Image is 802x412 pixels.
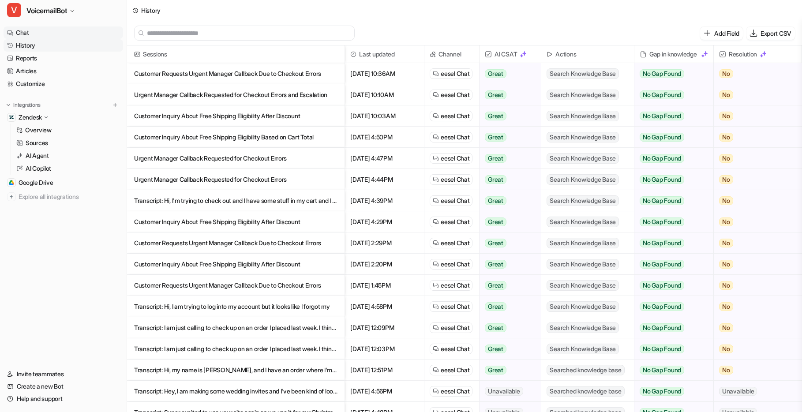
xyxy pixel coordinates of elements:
[433,303,439,310] img: eeselChat
[433,325,439,331] img: eeselChat
[134,254,337,275] p: Customer Inquiry About Free Shipping Eligibility After Discount
[547,301,619,312] span: Search Knowledge Base
[4,78,123,90] a: Customize
[547,111,619,121] span: Search Knowledge Base
[480,127,536,148] button: Great
[714,232,795,254] button: No
[640,217,684,226] span: No Gap Found
[480,296,536,317] button: Great
[480,317,536,338] button: Great
[640,387,684,396] span: No Gap Found
[719,366,733,375] span: No
[547,280,619,291] span: Search Knowledge Base
[480,254,536,275] button: Great
[134,296,337,317] p: Transcript: Hi, I am trying to log into my account but it looks like I forgot my
[634,84,707,105] button: No Gap Found
[134,360,337,381] p: Transcript: Hi, my name is [PERSON_NAME], and I have an order where I'm having some trouble actua...
[134,275,337,296] p: Customer Requests Urgent Manager Callback Due to Checkout Errors
[547,217,619,227] span: Search Knowledge Base
[134,127,337,148] p: Customer Inquiry About Free Shipping Eligibility Based on Cart Total
[714,360,795,381] button: No
[433,367,439,373] img: eeselChat
[714,211,795,232] button: No
[7,3,21,17] span: V
[4,65,123,77] a: Articles
[349,275,420,296] span: [DATE] 1:45PM
[26,139,48,147] p: Sources
[134,338,337,360] p: Transcript: I am just calling to check up on an order I placed last week. I think I'm supposed to...
[480,190,536,211] button: Great
[719,112,733,120] span: No
[714,105,795,127] button: No
[4,368,123,380] a: Invite teammates
[5,102,11,108] img: expand menu
[480,275,536,296] button: Great
[714,29,739,38] p: Add Field
[433,219,439,225] img: eeselChat
[485,345,506,353] span: Great
[349,360,420,381] span: [DATE] 12:51PM
[433,175,469,184] a: eesel Chat
[480,169,536,190] button: Great
[19,178,53,187] span: Google Drive
[714,254,795,275] button: No
[480,360,536,381] button: Great
[485,260,506,269] span: Great
[547,259,619,270] span: Search Knowledge Base
[480,63,536,84] button: Great
[485,112,506,120] span: Great
[485,196,506,205] span: Great
[719,133,733,142] span: No
[441,387,469,396] span: eesel Chat
[719,175,733,184] span: No
[634,105,707,127] button: No Gap Found
[634,190,707,211] button: No Gap Found
[349,84,420,105] span: [DATE] 10:10AM
[349,381,420,402] span: [DATE] 4:56PM
[7,192,16,201] img: explore all integrations
[640,196,684,205] span: No Gap Found
[547,174,619,185] span: Search Knowledge Base
[13,137,123,149] a: Sources
[433,217,469,226] a: eesel Chat
[441,302,469,311] span: eesel Chat
[441,281,469,290] span: eesel Chat
[634,360,707,381] button: No Gap Found
[433,112,469,120] a: eesel Chat
[433,90,469,99] a: eesel Chat
[700,27,742,40] button: Add Field
[714,190,795,211] button: No
[428,45,476,63] span: Channel
[134,232,337,254] p: Customer Requests Urgent Manager Callback Due to Checkout Errors
[634,338,707,360] button: No Gap Found
[485,281,506,290] span: Great
[441,217,469,226] span: eesel Chat
[9,180,14,185] img: Google Drive
[714,317,795,338] button: No
[349,169,420,190] span: [DATE] 4:44PM
[433,302,469,311] a: eesel Chat
[349,254,420,275] span: [DATE] 2:20PM
[433,154,469,163] a: eesel Chat
[433,69,469,78] a: eesel Chat
[134,317,337,338] p: Transcript: I am just calling to check up on an order I placed last week. I think I'm supposed to...
[4,39,123,52] a: History
[634,254,707,275] button: No Gap Found
[485,366,506,375] span: Great
[9,115,14,120] img: Zendesk
[761,29,791,38] p: Export CSV
[349,338,420,360] span: [DATE] 12:03PM
[640,345,684,353] span: No Gap Found
[714,127,795,148] button: No
[719,281,733,290] span: No
[13,124,123,136] a: Overview
[441,196,469,205] span: eesel Chat
[719,90,733,99] span: No
[634,317,707,338] button: No Gap Found
[547,132,619,142] span: Search Knowledge Base
[349,190,420,211] span: [DATE] 4:39PM
[4,191,123,203] a: Explore all integrations
[485,387,523,396] span: Unavailable
[485,69,506,78] span: Great
[433,387,469,396] a: eesel Chat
